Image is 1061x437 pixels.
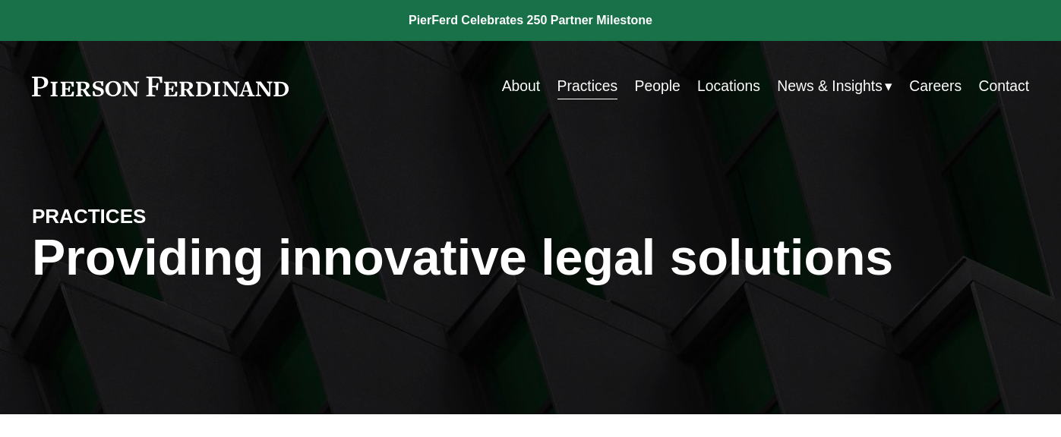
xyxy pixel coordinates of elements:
[777,71,892,101] a: folder dropdown
[635,71,680,101] a: People
[978,71,1029,101] a: Contact
[697,71,760,101] a: Locations
[502,71,541,101] a: About
[777,73,883,99] span: News & Insights
[557,71,618,101] a: Practices
[909,71,962,101] a: Careers
[32,204,281,229] h4: PRACTICES
[32,229,1029,287] h1: Providing innovative legal solutions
